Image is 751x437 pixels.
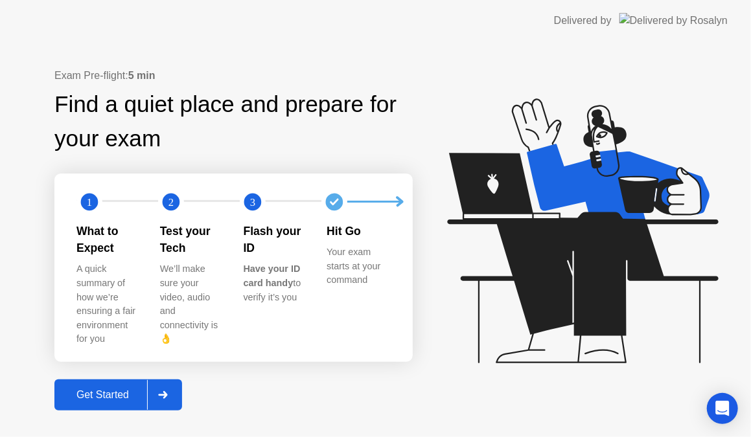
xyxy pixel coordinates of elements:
[54,68,413,84] div: Exam Pre-flight:
[160,223,223,257] div: Test your Tech
[54,379,182,410] button: Get Started
[160,262,223,346] div: We’ll make sure your video, audio and connectivity is 👌
[244,223,306,257] div: Flash your ID
[244,263,301,288] b: Have your ID card handy
[128,70,156,81] b: 5 min
[707,393,738,424] div: Open Intercom Messenger
[250,196,255,208] text: 3
[54,87,413,156] div: Find a quiet place and prepare for your exam
[327,245,389,287] div: Your exam starts at your command
[327,223,389,240] div: Hit Go
[76,223,139,257] div: What to Expect
[58,389,147,401] div: Get Started
[168,196,174,208] text: 2
[76,262,139,346] div: A quick summary of how we’re ensuring a fair environment for you
[619,13,728,28] img: Delivered by Rosalyn
[554,13,612,28] div: Delivered by
[244,262,306,304] div: to verify it’s you
[87,196,92,208] text: 1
